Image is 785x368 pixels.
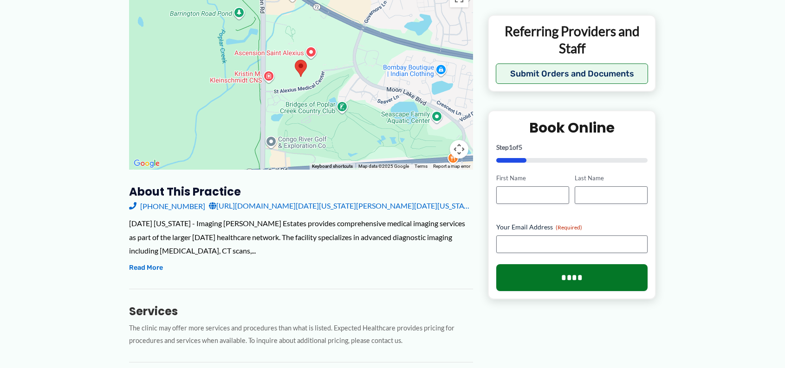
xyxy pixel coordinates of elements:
[575,174,648,183] label: Last Name
[129,216,473,258] div: [DATE] [US_STATE] - Imaging [PERSON_NAME] Estates provides comprehensive medical imaging services...
[129,184,473,199] h3: About this practice
[450,140,468,159] button: Map camera controls
[131,158,162,170] img: Google
[496,23,649,57] p: Referring Providers and Staff
[556,223,582,230] span: (Required)
[496,63,649,84] button: Submit Orders and Documents
[129,304,473,318] h3: Services
[496,222,648,231] label: Your Email Address
[509,143,513,151] span: 1
[496,119,648,137] h2: Book Online
[312,163,353,170] button: Keyboard shortcuts
[496,144,648,151] p: Step of
[415,164,428,169] a: Terms (opens in new tab)
[129,199,205,213] a: [PHONE_NUMBER]
[209,199,473,213] a: [URL][DOMAIN_NAME][DATE][US_STATE][PERSON_NAME][DATE][US_STATE]
[358,164,409,169] span: Map data ©2025 Google
[433,164,470,169] a: Report a map error
[519,143,522,151] span: 5
[496,174,569,183] label: First Name
[129,322,473,347] p: The clinic may offer more services and procedures than what is listed. Expected Healthcare provid...
[131,158,162,170] a: Open this area in Google Maps (opens a new window)
[129,262,163,273] button: Read More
